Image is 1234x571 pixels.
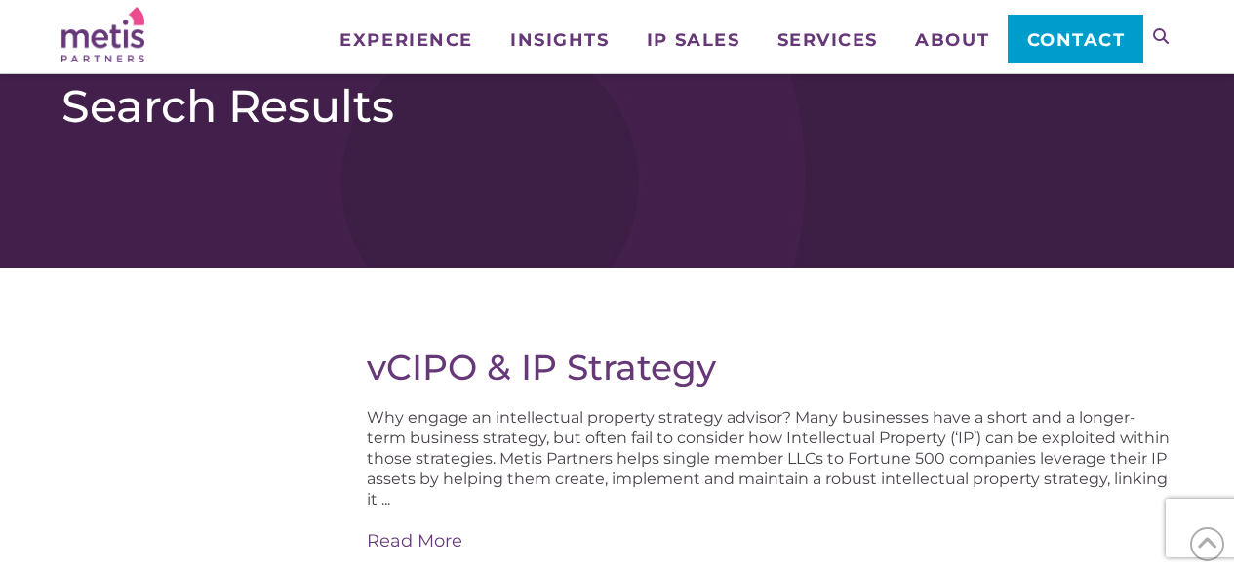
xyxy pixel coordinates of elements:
span: Services [777,31,878,49]
img: Metis Partners [61,7,144,62]
h1: Search Results [61,79,1173,134]
span: IP Sales [647,31,739,49]
div: Why engage an intellectual property strategy advisor? Many businesses have a short and a longer-t... [367,407,1173,553]
span: Experience [339,31,472,49]
span: Insights [510,31,609,49]
span: About [915,31,989,49]
span: Back to Top [1190,527,1224,561]
a: vCIPO & IP Strategy [367,346,716,388]
span: Contact [1027,31,1126,49]
a: Read More [367,529,1173,553]
a: Contact [1008,15,1143,63]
